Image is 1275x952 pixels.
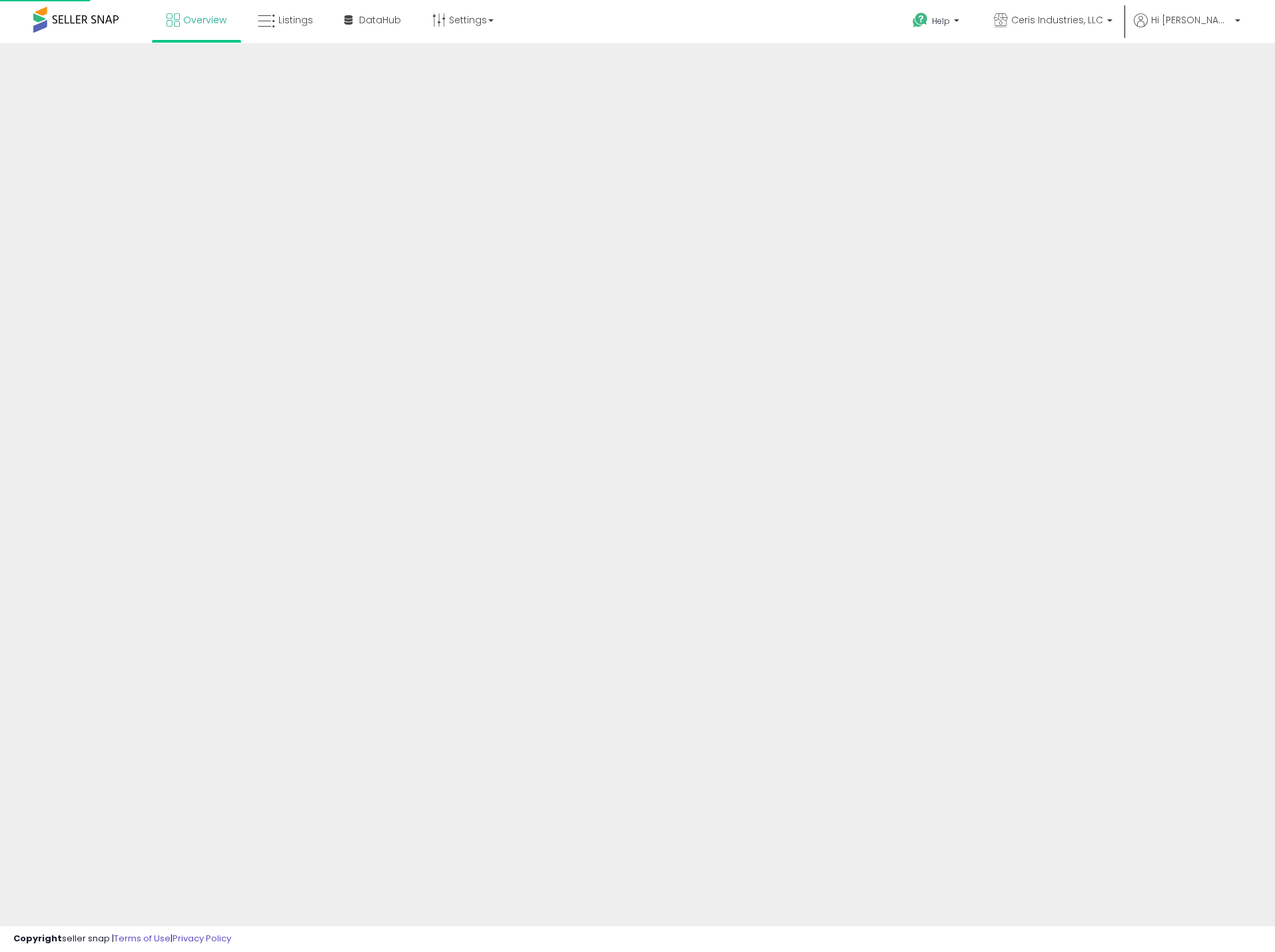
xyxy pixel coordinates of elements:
a: Hi [PERSON_NAME] [1134,13,1240,43]
span: DataHub [359,13,401,27]
span: Overview [183,13,226,27]
i: Get Help [912,12,929,29]
span: Help [932,15,950,27]
span: Ceris Industries, LLC [1011,13,1103,27]
span: Hi [PERSON_NAME] [1151,13,1231,27]
span: Listings [278,13,313,27]
a: Help [902,2,973,43]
